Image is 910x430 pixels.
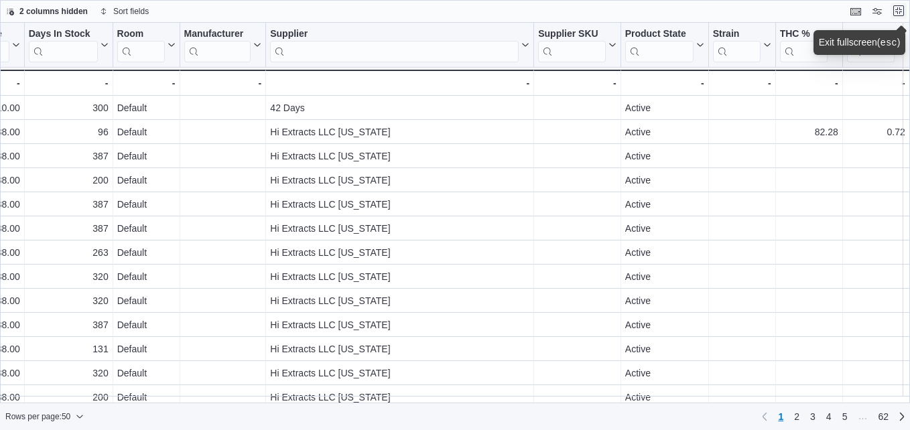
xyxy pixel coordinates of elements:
[29,28,109,62] button: Days In Stock
[625,196,704,212] div: Active
[117,317,176,333] div: Default
[878,410,889,423] span: 62
[847,28,905,62] button: CBD %
[819,35,901,50] div: Exit fullscreen ( )
[270,75,529,91] div: -
[270,317,529,333] div: Hi Extracts LLC [US_STATE]
[773,406,894,427] ul: Pagination for preceding grid
[117,220,176,236] div: Default
[821,406,837,427] a: Page 4 of 62
[29,389,109,405] div: 200
[538,28,605,41] div: Supplier SKU
[847,28,895,62] div: CBD %
[625,148,704,164] div: Active
[625,317,704,333] div: Active
[29,196,109,212] div: 387
[117,365,176,381] div: Default
[29,293,109,309] div: 320
[625,389,704,405] div: Active
[625,293,704,309] div: Active
[625,28,704,62] button: Product State
[270,100,529,116] div: 42 Days
[847,124,905,140] div: 0.72
[117,389,176,405] div: Default
[117,100,176,116] div: Default
[29,28,98,62] div: Days In Stock
[29,341,109,357] div: 131
[270,196,529,212] div: Hi Extracts LLC [US_STATE]
[847,75,905,91] div: -
[29,244,109,261] div: 263
[270,244,529,261] div: Hi Extracts LLC [US_STATE]
[270,365,529,381] div: Hi Extracts LLC [US_STATE]
[29,124,109,140] div: 96
[1,3,93,19] button: 2 columns hidden
[780,28,828,41] div: THC %
[881,38,897,48] kbd: esc
[117,148,176,164] div: Default
[113,6,149,17] span: Sort fields
[848,3,864,19] button: Keyboard shortcuts
[270,293,529,309] div: Hi Extracts LLC [US_STATE]
[538,75,616,91] div: -
[94,3,154,19] button: Sort fields
[891,3,907,19] button: Exit fullscreen
[270,148,529,164] div: Hi Extracts LLC [US_STATE]
[538,28,605,62] div: Supplier SKU
[757,409,773,425] button: Previous page
[270,220,529,236] div: Hi Extracts LLC [US_STATE]
[625,100,704,116] div: Active
[852,411,872,427] li: Skipping pages 6 to 61
[117,172,176,188] div: Default
[837,406,853,427] a: Page 5 of 62
[713,28,761,41] div: Strain
[29,148,109,164] div: 387
[810,410,816,423] span: 3
[625,28,694,41] div: Product State
[625,172,704,188] div: Active
[625,269,704,285] div: Active
[625,341,704,357] div: Active
[117,124,176,140] div: Default
[117,341,176,357] div: Default
[270,269,529,285] div: Hi Extracts LLC [US_STATE]
[842,410,848,423] span: 5
[872,406,894,427] a: Page 62 of 62
[270,28,519,62] div: Supplier
[713,28,771,62] button: Strain
[117,28,165,41] div: Room
[117,196,176,212] div: Default
[184,28,251,41] div: Manufacturer
[805,406,821,427] a: Page 3 of 62
[29,28,98,41] div: Days In Stock
[789,406,805,427] a: Page 2 of 62
[625,75,704,91] div: -
[625,124,704,140] div: Active
[184,28,262,62] button: Manufacturer
[29,317,109,333] div: 387
[184,75,262,91] div: -
[869,3,885,19] button: Display options
[117,28,165,62] div: Room
[270,172,529,188] div: Hi Extracts LLC [US_STATE]
[794,410,799,423] span: 2
[270,28,519,41] div: Supplier
[117,269,176,285] div: Default
[780,124,838,140] div: 82.28
[270,341,529,357] div: Hi Extracts LLC [US_STATE]
[270,389,529,405] div: Hi Extracts LLC [US_STATE]
[117,28,176,62] button: Room
[29,75,109,91] div: -
[894,409,910,425] a: Next page
[117,75,176,91] div: -
[757,406,910,427] nav: Pagination for preceding grid
[270,28,529,62] button: Supplier
[713,75,771,91] div: -
[29,100,109,116] div: 300
[29,172,109,188] div: 200
[625,365,704,381] div: Active
[29,365,109,381] div: 320
[625,28,694,62] div: Product State
[713,28,761,62] div: Strain
[780,75,838,91] div: -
